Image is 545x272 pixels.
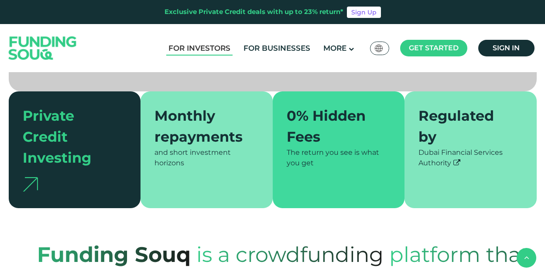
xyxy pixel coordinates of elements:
span: Sign in [493,44,520,52]
div: The return you see is what you get [287,147,391,168]
a: For Investors [166,41,233,56]
div: Monthly repayments [154,105,248,147]
a: Sign Up [347,7,381,18]
img: SA Flag [375,45,383,52]
div: 0% Hidden Fees [287,105,380,147]
a: For Businesses [241,41,312,56]
a: Sign in [478,40,535,56]
div: Dubai Financial Services Authority [418,147,523,168]
div: Regulated by [418,105,512,147]
div: and short investment horizons [154,147,259,168]
div: Private Credit Investing [23,105,117,168]
span: Get started [409,44,459,52]
strong: Funding Souq [37,242,191,267]
button: back [517,248,536,268]
span: More [323,44,346,52]
div: Exclusive Private Credit deals with up to 23% return* [165,7,343,17]
img: arrow [23,177,38,192]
